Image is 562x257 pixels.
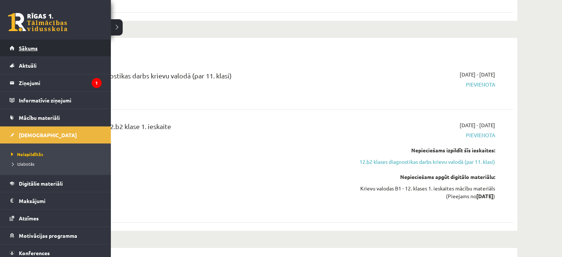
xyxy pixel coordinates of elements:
[19,232,77,239] span: Motivācijas programma
[460,71,495,78] span: [DATE] - [DATE]
[19,92,102,109] legend: Informatīvie ziņojumi
[19,45,38,51] span: Sākums
[10,57,102,74] a: Aktuāli
[19,180,63,187] span: Digitālie materiāli
[356,131,495,139] span: Pievienota
[356,185,495,200] div: Krievu valodas B1 - 12. klases 1. ieskaites mācību materiāls (Pieejams no )
[10,210,102,227] a: Atzīmes
[356,81,495,88] span: Pievienota
[356,146,495,154] div: Nepieciešams izpildīt šīs ieskaites:
[19,114,60,121] span: Mācību materiāli
[92,78,102,88] i: 1
[55,71,345,84] div: 12.b2 klases diagnostikas darbs krievu valodā (par 11. klasi)
[19,250,50,256] span: Konferences
[8,13,67,31] a: Rīgas 1. Tālmācības vidusskola
[19,192,102,209] legend: Maksājumi
[19,132,77,138] span: [DEMOGRAPHIC_DATA]
[10,192,102,209] a: Maksājumi
[356,173,495,181] div: Nepieciešams apgūt digitālo materiālu:
[10,126,102,143] a: [DEMOGRAPHIC_DATA]
[460,121,495,129] span: [DATE] - [DATE]
[476,193,493,199] strong: [DATE]
[19,215,39,222] span: Atzīmes
[10,40,102,57] a: Sākums
[10,109,102,126] a: Mācību materiāli
[10,74,102,91] a: Ziņojumi1
[356,158,495,166] a: 12.b2 klases diagnostikas darbs krievu valodā (par 11. klasi)
[9,151,103,158] a: Neizpildītās
[10,175,102,192] a: Digitālie materiāli
[19,74,102,91] legend: Ziņojumi
[9,151,43,157] span: Neizpildītās
[9,161,34,167] span: Izlabotās
[19,62,37,69] span: Aktuāli
[10,227,102,244] a: Motivācijas programma
[55,121,345,135] div: Krievu valoda JK 12.b2 klase 1. ieskaite
[10,92,102,109] a: Informatīvie ziņojumi
[9,160,103,167] a: Izlabotās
